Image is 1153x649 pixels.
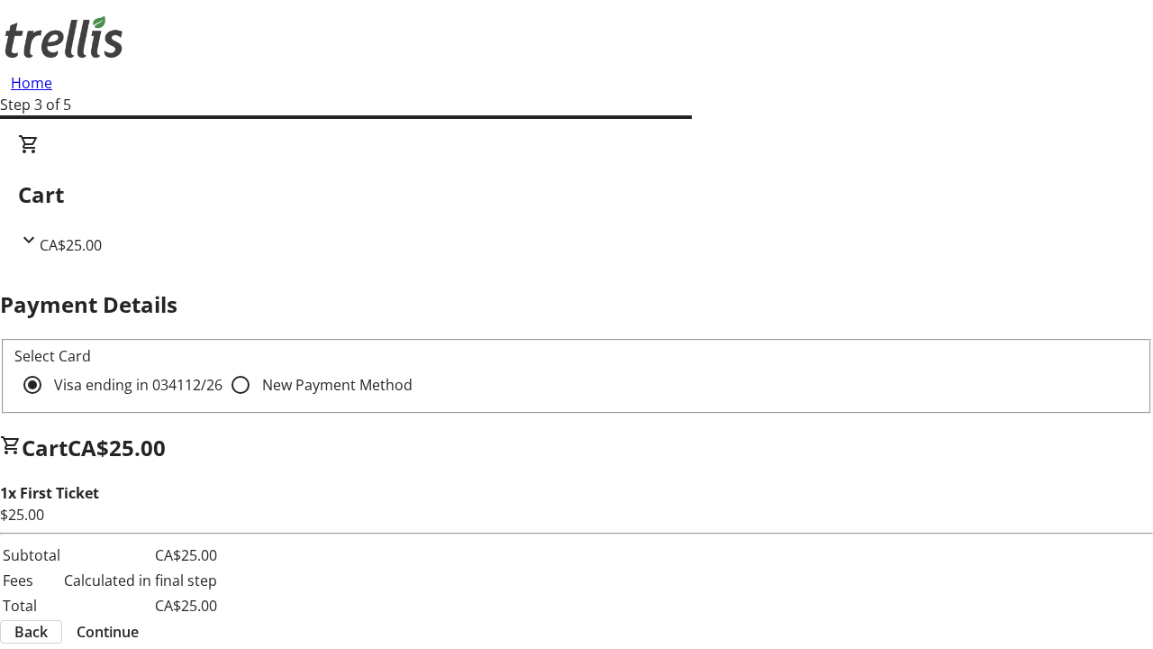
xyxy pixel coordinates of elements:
[40,235,102,255] span: CA$25.00
[77,621,139,643] span: Continue
[63,569,218,592] td: Calculated in final step
[185,375,222,395] span: 12/26
[14,345,1139,367] div: Select Card
[22,433,68,462] span: Cart
[2,544,61,567] td: Subtotal
[18,178,1135,211] h2: Cart
[259,374,413,396] label: New Payment Method
[68,433,166,462] span: CA$25.00
[63,594,218,617] td: CA$25.00
[14,621,48,643] span: Back
[54,375,222,395] span: Visa ending in 0341
[18,133,1135,256] div: CartCA$25.00
[2,594,61,617] td: Total
[62,621,153,643] button: Continue
[2,569,61,592] td: Fees
[63,544,218,567] td: CA$25.00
